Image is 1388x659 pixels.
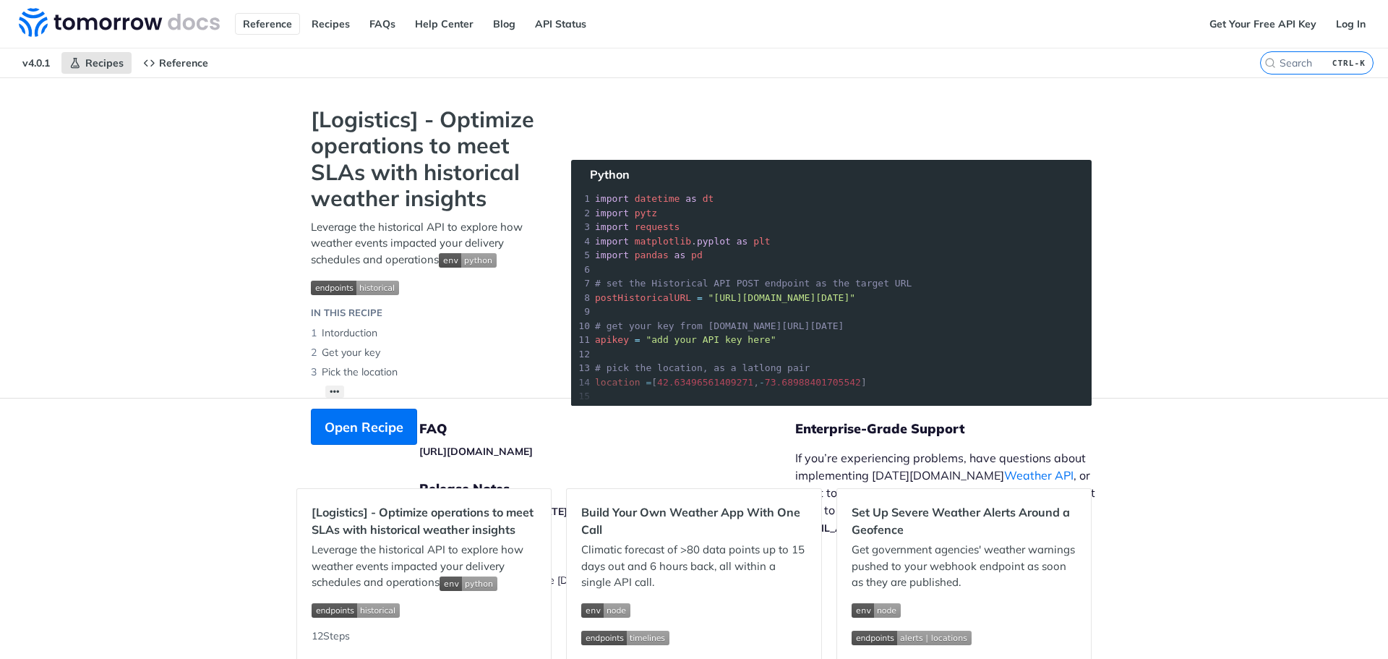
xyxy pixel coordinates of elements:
svg: Search [1264,57,1276,69]
span: v4.0.1 [14,52,58,74]
img: env [439,253,497,268]
a: Help Center [407,13,481,35]
img: env [440,577,497,591]
span: Expand image [312,602,536,618]
span: Recipes [85,56,124,69]
a: Log In [1328,13,1374,35]
a: FAQs [361,13,403,35]
h2: [Logistics] - Optimize operations to meet SLAs with historical weather insights [312,503,536,538]
h2: Set Up Severe Weather Alerts Around a Geofence [852,503,1076,538]
li: Get your key [311,343,542,362]
button: ••• [325,386,344,398]
span: Expand image [852,602,1076,618]
p: Leverage the historical API to explore how weather events impacted your delivery schedules and op... [312,542,536,591]
a: Blog [485,13,523,35]
h2: Build Your Own Weather App With One Call [581,503,806,538]
p: Leverage the historical API to explore how weather events impacted your delivery schedules and op... [311,219,542,268]
li: Pick the location [311,362,542,382]
span: Expand image [581,629,806,645]
a: Recipes [304,13,358,35]
a: API Status [527,13,594,35]
span: Expand image [581,602,806,618]
a: Get Your Free API Key [1201,13,1324,35]
h5: Release Notes [419,480,795,498]
div: IN THIS RECIPE [311,306,382,320]
span: Expand image [439,252,497,266]
img: endpoint [581,631,669,645]
img: env [852,603,901,618]
span: Expand image [852,629,1076,645]
span: Expand image [311,279,542,295]
img: env [581,603,630,618]
a: Reference [135,52,216,74]
span: Open Recipe [325,417,403,437]
button: Open Recipe [311,409,417,445]
a: Weather API [1004,468,1074,482]
img: endpoint [852,631,972,645]
span: Expand image [440,575,497,589]
a: Reference [235,13,300,35]
a: Recipes [61,52,132,74]
img: endpoint [312,603,400,618]
img: endpoint [311,281,399,295]
strong: [Logistics] - Optimize operations to meet SLAs with historical weather insights [311,106,542,212]
img: Tomorrow.io Weather API Docs [19,8,220,37]
li: Intorduction [311,323,542,343]
kbd: CTRL-K [1329,56,1369,70]
p: Get government agencies' weather warnings pushed to your webhook endpoint as soon as they are pub... [852,542,1076,591]
p: Climatic forecast of >80 data points up to 15 days out and 6 hours back, all within a single API ... [581,542,806,591]
span: Reference [159,56,208,69]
